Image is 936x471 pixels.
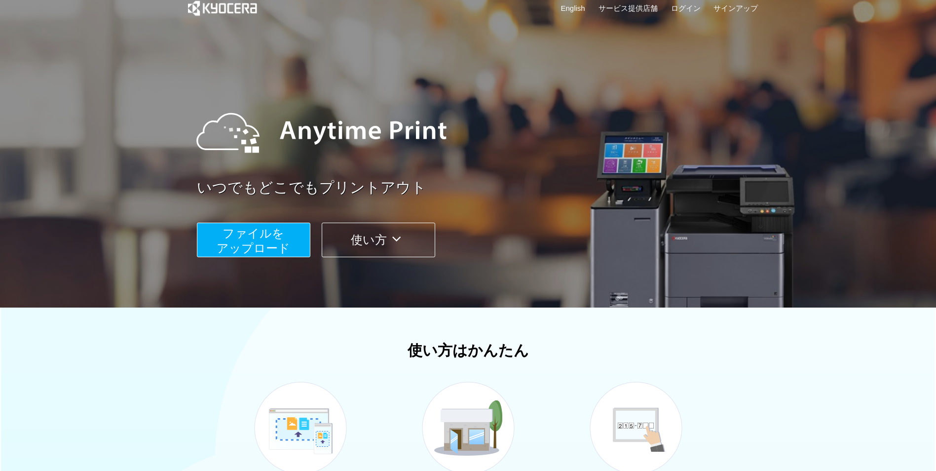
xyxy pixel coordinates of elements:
button: 使い方 [322,223,435,257]
span: ファイルを ​​アップロード [217,227,290,255]
a: English [561,3,585,13]
a: サインアップ [713,3,758,13]
a: ログイン [671,3,701,13]
a: サービス提供店舗 [599,3,658,13]
a: いつでもどこでもプリントアウト [197,177,764,198]
button: ファイルを​​アップロード [197,223,310,257]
